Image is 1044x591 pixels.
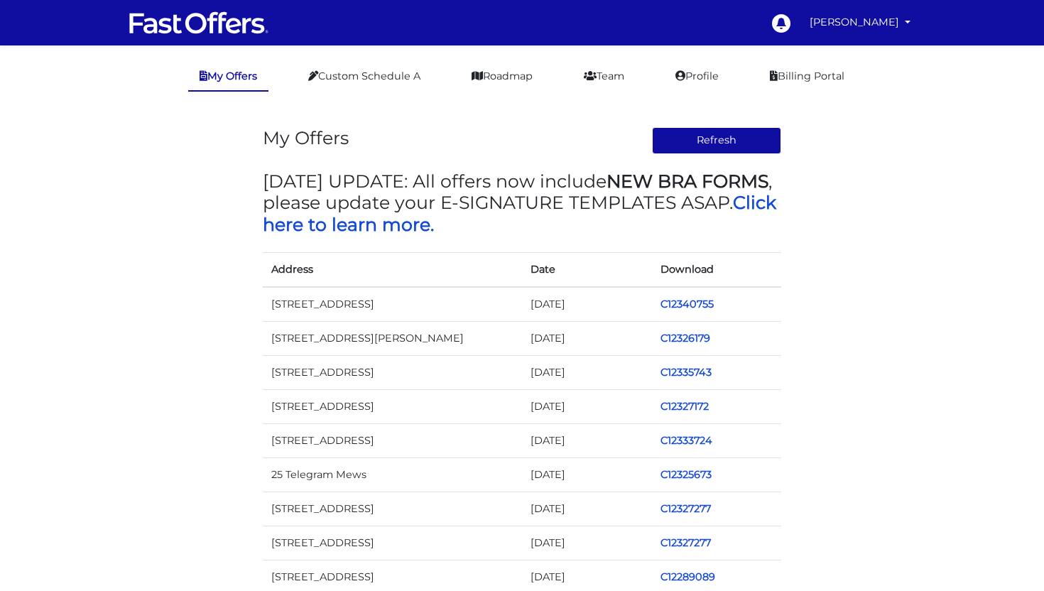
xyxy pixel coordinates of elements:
td: [DATE] [522,526,652,560]
th: Date [522,252,652,287]
a: C12326179 [660,332,710,345]
a: C12327172 [660,400,709,413]
td: [STREET_ADDRESS] [263,423,522,457]
a: Click here to learn more. [263,192,776,234]
td: [DATE] [522,389,652,423]
a: C12289089 [660,570,715,583]
td: [STREET_ADDRESS] [263,492,522,526]
a: Custom Schedule A [297,63,432,90]
td: [STREET_ADDRESS] [263,287,522,322]
td: [DATE] [522,321,652,355]
a: C12327277 [660,536,711,549]
td: [DATE] [522,355,652,389]
a: C12340755 [660,298,714,310]
th: Download [652,252,782,287]
a: Team [572,63,636,90]
td: 25 Telegram Mews [263,458,522,492]
td: [DATE] [522,458,652,492]
strong: NEW BRA FORMS [607,170,768,192]
button: Refresh [652,127,782,154]
td: [STREET_ADDRESS][PERSON_NAME] [263,321,522,355]
th: Address [263,252,522,287]
a: My Offers [188,63,268,92]
h3: My Offers [263,127,349,148]
a: C12335743 [660,366,712,379]
td: [STREET_ADDRESS] [263,526,522,560]
td: [STREET_ADDRESS] [263,355,522,389]
td: [STREET_ADDRESS] [263,389,522,423]
a: C12325673 [660,468,712,481]
h3: [DATE] UPDATE: All offers now include , please update your E-SIGNATURE TEMPLATES ASAP. [263,170,781,235]
a: Profile [664,63,730,90]
a: Roadmap [460,63,544,90]
a: Billing Portal [758,63,856,90]
a: C12327277 [660,502,711,515]
a: C12333724 [660,434,712,447]
td: [DATE] [522,287,652,322]
a: [PERSON_NAME] [804,9,916,36]
td: [DATE] [522,492,652,526]
td: [DATE] [522,423,652,457]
